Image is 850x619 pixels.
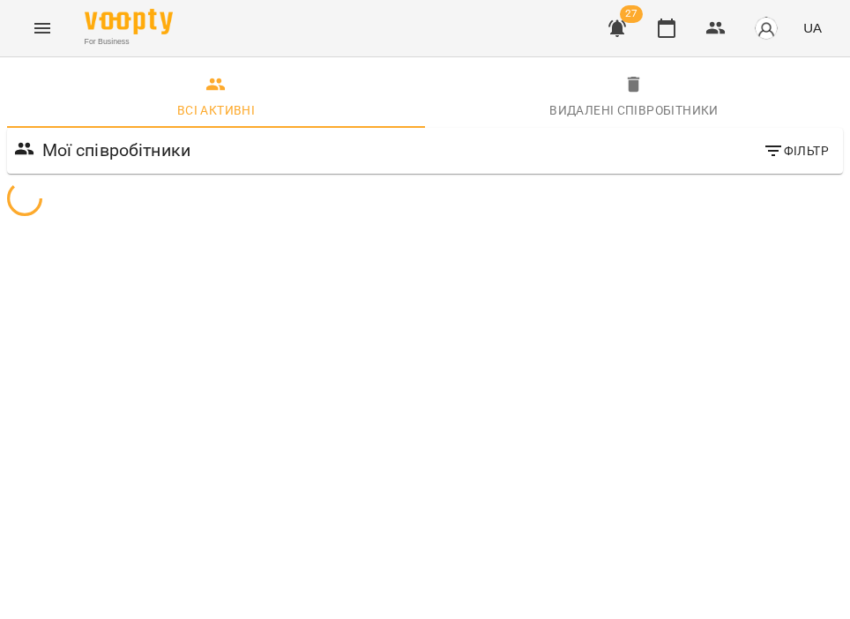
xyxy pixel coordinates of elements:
span: 27 [620,5,643,23]
h6: Мої співробітники [42,137,191,164]
button: Фільтр [756,135,836,167]
span: Фільтр [763,140,829,161]
button: UA [796,11,829,44]
span: UA [803,19,822,37]
button: Menu [21,7,63,49]
img: Voopty Logo [85,9,173,34]
div: Видалені cпівробітники [549,100,719,121]
div: Всі активні [177,100,255,121]
span: For Business [85,36,173,48]
img: avatar_s.png [754,16,779,41]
